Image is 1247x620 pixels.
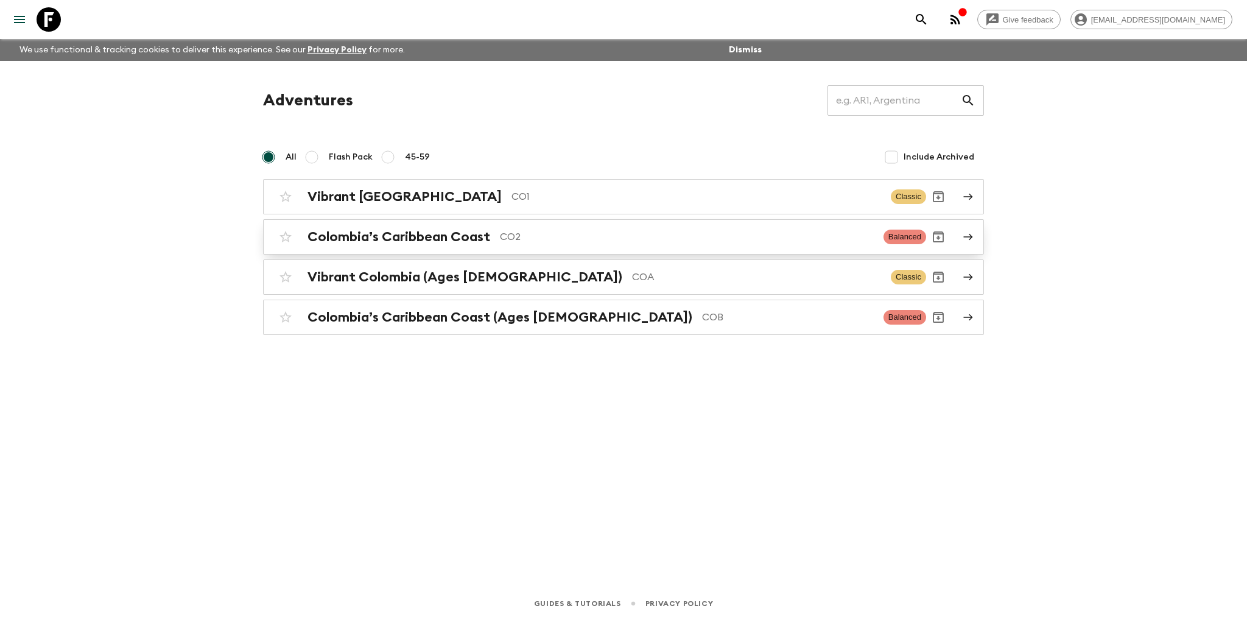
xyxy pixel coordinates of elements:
button: Dismiss [726,41,765,58]
span: Balanced [883,310,926,325]
button: menu [7,7,32,32]
button: Archive [926,185,950,209]
a: Privacy Policy [307,46,367,54]
span: Classic [891,270,926,284]
h2: Vibrant [GEOGRAPHIC_DATA] [307,189,502,205]
span: Include Archived [904,151,974,163]
h2: Colombia’s Caribbean Coast [307,229,490,245]
button: Archive [926,225,950,249]
p: COB [702,310,874,325]
span: Classic [891,189,926,204]
span: Balanced [883,230,926,244]
input: e.g. AR1, Argentina [827,83,961,118]
div: [EMAIL_ADDRESS][DOMAIN_NAME] [1070,10,1232,29]
span: Flash Pack [329,151,373,163]
a: Vibrant Colombia (Ages [DEMOGRAPHIC_DATA])COAClassicArchive [263,259,984,295]
a: Colombia’s Caribbean Coast (Ages [DEMOGRAPHIC_DATA])COBBalancedArchive [263,300,984,335]
h2: Vibrant Colombia (Ages [DEMOGRAPHIC_DATA]) [307,269,622,285]
button: Archive [926,265,950,289]
span: All [286,151,297,163]
span: Give feedback [996,15,1060,24]
button: Archive [926,305,950,329]
p: We use functional & tracking cookies to deliver this experience. See our for more. [15,39,410,61]
span: [EMAIL_ADDRESS][DOMAIN_NAME] [1084,15,1232,24]
a: Guides & Tutorials [534,597,621,610]
a: Privacy Policy [645,597,713,610]
a: Give feedback [977,10,1061,29]
h1: Adventures [263,88,353,113]
h2: Colombia’s Caribbean Coast (Ages [DEMOGRAPHIC_DATA]) [307,309,692,325]
p: CO2 [500,230,874,244]
p: COA [632,270,881,284]
p: CO1 [511,189,881,204]
a: Colombia’s Caribbean CoastCO2BalancedArchive [263,219,984,255]
a: Vibrant [GEOGRAPHIC_DATA]CO1ClassicArchive [263,179,984,214]
span: 45-59 [405,151,430,163]
button: search adventures [909,7,933,32]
